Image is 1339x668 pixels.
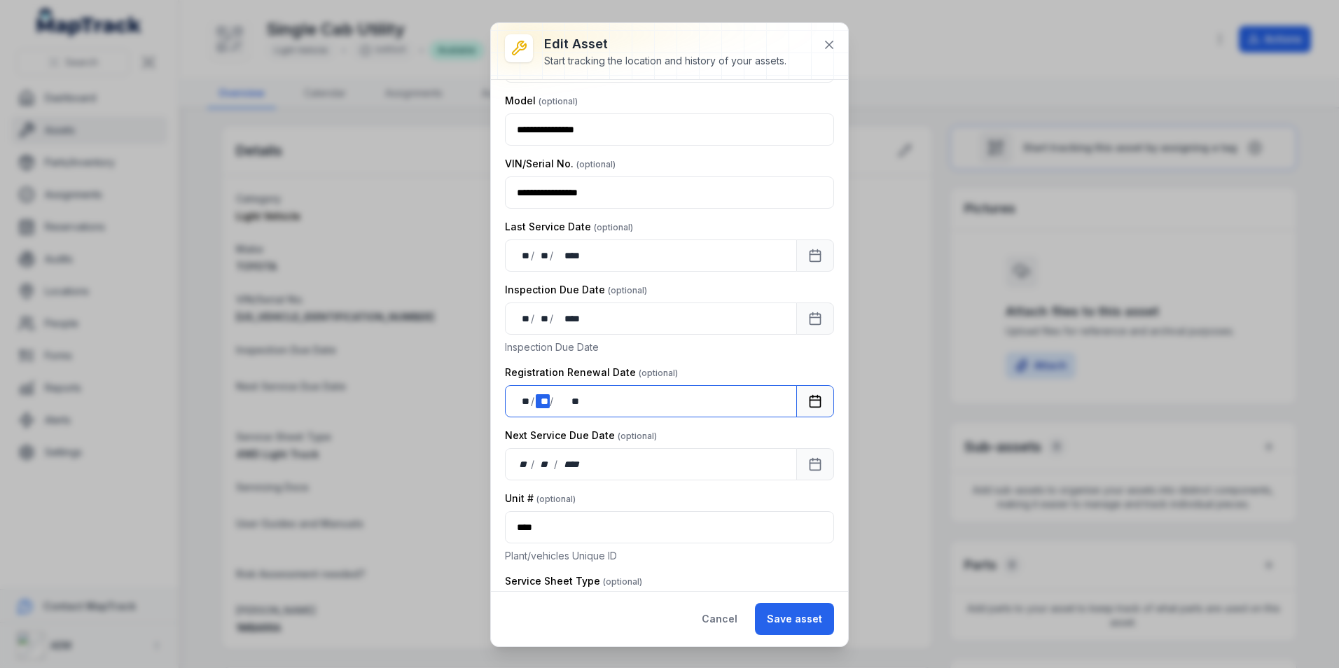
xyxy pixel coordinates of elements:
[505,429,657,443] label: Next Service Due Date
[531,457,536,471] div: /
[559,457,585,471] div: year,
[796,302,834,335] button: Calendar
[505,157,616,171] label: VIN/Serial No.
[796,448,834,480] button: Calendar
[550,312,555,326] div: /
[505,366,678,380] label: Registration Renewal Date
[505,283,647,297] label: Inspection Due Date
[536,312,550,326] div: month,
[531,312,536,326] div: /
[505,340,834,354] p: Inspection Due Date
[505,94,578,108] label: Model
[550,394,555,408] div: /
[796,239,834,272] button: Calendar
[505,549,834,563] p: Plant/vehicles Unique ID
[517,249,531,263] div: day,
[505,492,576,506] label: Unit #
[505,220,633,234] label: Last Service Date
[505,574,642,588] label: Service Sheet Type
[517,394,531,408] div: day,
[554,457,559,471] div: /
[536,457,555,471] div: month,
[531,394,536,408] div: /
[531,249,536,263] div: /
[517,457,531,471] div: day,
[536,394,550,408] div: month,
[536,249,550,263] div: month,
[544,34,786,54] h3: Edit asset
[796,385,834,417] button: Calendar
[544,54,786,68] div: Start tracking the location and history of your assets.
[517,312,531,326] div: day,
[550,249,555,263] div: /
[555,312,581,326] div: year,
[755,603,834,635] button: Save asset
[690,603,749,635] button: Cancel
[555,249,581,263] div: year,
[555,394,581,408] div: year,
